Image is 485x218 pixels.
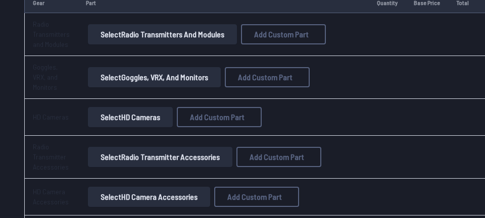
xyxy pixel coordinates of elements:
span: Add Custom Part [250,153,304,161]
a: SelectHD Cameras [86,107,175,127]
button: SelectHD Cameras [88,107,173,127]
button: SelectRadio Transmitter Accessories [88,147,232,167]
a: Goggles, VRX, and Monitors [33,63,58,91]
button: SelectRadio Transmitters and Modules [88,24,237,44]
button: Add Custom Part [225,67,310,87]
button: SelectGoggles, VRX, and Monitors [88,67,221,87]
span: Add Custom Part [238,73,293,81]
a: Radio Transmitter Accessories [33,142,69,171]
a: Radio Transmitters and Modules [33,20,70,48]
span: Add Custom Part [254,30,309,38]
a: SelectRadio Transmitter Accessories [86,147,234,167]
a: HD Cameras [33,113,69,121]
a: SelectHD Camera Accessories [86,187,212,207]
button: Add Custom Part [236,147,321,167]
button: Add Custom Part [241,24,326,44]
a: SelectRadio Transmitters and Modules [86,24,239,44]
button: Add Custom Part [177,107,262,127]
button: Add Custom Part [214,187,299,207]
a: SelectGoggles, VRX, and Monitors [86,67,223,87]
a: HD Camera Accessories [33,187,69,206]
span: Add Custom Part [190,113,245,121]
span: Add Custom Part [227,193,282,201]
button: SelectHD Camera Accessories [88,187,210,207]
